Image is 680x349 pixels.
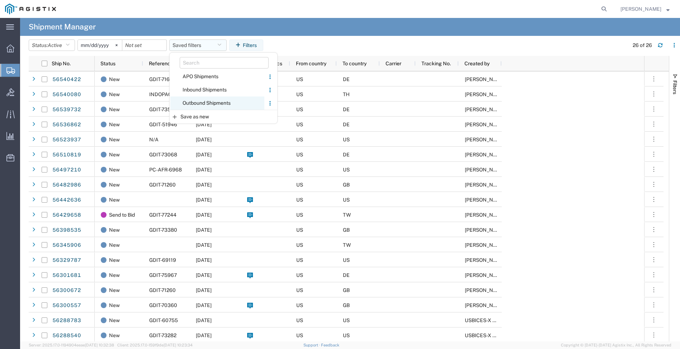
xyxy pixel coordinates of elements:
[52,315,81,326] a: 56288783
[296,242,303,248] span: US
[303,343,321,347] a: Support
[343,272,350,278] span: DE
[196,272,212,278] span: 08/14/2025
[149,167,182,173] span: PC-AFR-6968
[465,107,506,112] span: Mitchell Mattocks
[109,207,135,222] span: Send to Bid
[52,149,81,161] a: 56510819
[343,91,350,97] span: TH
[149,122,177,127] span: GDIT-51946
[343,152,350,157] span: DE
[296,317,303,323] span: US
[343,61,367,66] span: To country
[52,225,81,236] a: 56398535
[29,343,114,347] span: Server: 2025.17.0-1194904eeae
[149,182,176,188] span: GDIT-71260
[170,70,264,83] span: APO Shipments
[296,302,303,308] span: US
[109,132,120,147] span: New
[296,197,303,203] span: US
[343,227,350,233] span: GB
[465,317,537,323] span: USBICES-X COMSEC COMSEC
[633,42,652,49] div: 26 of 26
[465,152,506,157] span: Mitchell Mattocks
[78,40,122,51] input: Not set
[343,242,351,248] span: TW
[149,287,176,293] span: GDIT-71260
[52,300,81,311] a: 56300557
[170,83,264,96] span: Inbound Shipments
[296,287,303,293] span: US
[109,237,120,253] span: New
[52,194,81,206] a: 56442636
[52,209,81,221] a: 56429658
[196,227,212,233] span: 08/05/2025
[561,342,671,348] span: Copyright © [DATE]-[DATE] Agistix Inc., All Rights Reserved
[196,182,212,188] span: 08/13/2025
[343,76,350,82] span: DE
[109,117,120,132] span: New
[196,197,212,203] span: 08/08/2025
[343,182,350,188] span: GB
[196,242,212,248] span: 07/30/2025
[296,182,303,188] span: US
[196,137,212,142] span: 08/19/2025
[149,302,177,308] span: GDIT-70360
[672,80,678,94] span: Filters
[343,137,350,142] span: US
[109,313,120,328] span: New
[149,212,176,218] span: GDIT-77244
[296,212,303,218] span: US
[196,333,212,338] span: 07/24/2025
[149,107,177,112] span: GDIT-73509
[196,302,212,308] span: 08/13/2025
[52,104,81,115] a: 56539732
[343,107,350,112] span: DE
[52,89,81,100] a: 56540080
[465,302,506,308] span: Mitchell Mattocks
[296,137,303,142] span: US
[100,61,115,66] span: Status
[109,192,120,207] span: New
[296,152,303,157] span: US
[170,96,264,110] span: Outbound Shipments
[52,134,81,146] a: 56523937
[149,91,193,97] span: INDOPACOM TEST
[48,42,62,48] span: Active
[52,164,81,176] a: 56497210
[29,39,75,51] button: Status:Active
[109,283,120,298] span: New
[109,268,120,283] span: New
[180,57,269,69] input: Search
[149,333,176,338] span: GDIT-73282
[164,343,193,347] span: [DATE] 10:23:34
[29,18,96,36] h4: Shipment Manager
[620,5,661,13] span: Tim Lawson
[109,298,120,313] span: New
[296,272,303,278] span: US
[465,242,548,248] span: Alexia Massiah-Alexis
[620,5,670,13] button: [PERSON_NAME]
[52,330,81,341] a: 56288540
[465,122,506,127] span: Mitchell Mattocks
[465,197,506,203] span: Dylan Jewell
[109,328,120,343] span: New
[296,107,303,112] span: US
[196,212,212,218] span: 08/11/2025
[343,317,350,323] span: US
[149,257,176,263] span: GDIT-69119
[465,167,506,173] span: Feras Saleh
[465,91,506,97] span: Andrew Wacyra
[296,61,326,66] span: From country
[149,152,177,157] span: GDIT-73068
[343,302,350,308] span: GB
[149,137,159,142] span: N/A
[343,167,350,173] span: US
[149,61,173,66] span: Reference
[180,113,209,121] span: Save as new
[465,182,506,188] span: Dylan Jewell
[465,212,548,218] span: Alexia Massiah-Alexis
[296,257,303,263] span: US
[465,257,506,263] span: Mitchell Mattocks
[196,152,212,157] span: 08/15/2025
